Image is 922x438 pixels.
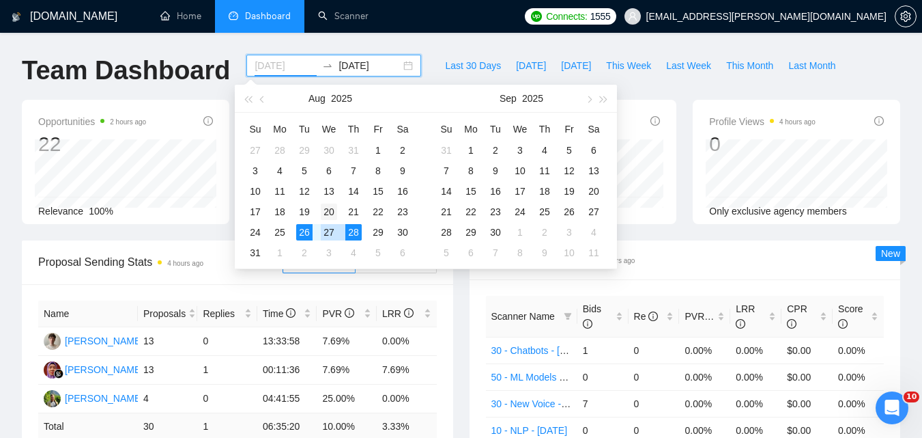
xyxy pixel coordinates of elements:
[377,356,437,385] td: 7.69%
[255,58,317,73] input: Start date
[557,243,581,263] td: 2025-10-10
[491,345,588,356] a: 30 - Chatbots - [DATE]
[437,55,508,77] button: Last 30 Days
[483,202,508,222] td: 2025-09-23
[138,301,198,327] th: Proposals
[317,118,341,140] th: We
[38,206,83,217] span: Relevance
[268,222,292,243] td: 2025-08-25
[341,222,366,243] td: 2025-08-28
[536,245,553,261] div: 9
[463,163,479,179] div: 8
[382,308,414,319] span: LRR
[483,243,508,263] td: 2025-10-07
[459,222,483,243] td: 2025-09-29
[160,10,201,22] a: homeHome
[138,327,198,356] td: 13
[44,364,143,374] a: SM[PERSON_NAME]
[788,58,835,73] span: Last Month
[286,308,296,318] span: info-circle
[44,333,61,350] img: OH
[257,327,317,356] td: 13:33:58
[577,364,629,390] td: 0
[634,311,659,322] span: Re
[44,390,61,407] img: MK
[247,142,263,159] div: 27
[263,308,296,319] span: Time
[487,142,504,159] div: 2
[483,222,508,243] td: 2025-09-30
[895,11,916,22] span: setting
[779,118,816,126] time: 4 hours ago
[531,11,542,22] img: upwork-logo.png
[487,224,504,241] div: 30
[532,222,557,243] td: 2025-10-02
[322,60,333,71] span: swap-right
[292,181,317,202] td: 2025-08-12
[486,251,884,269] span: Scanner Breakdown
[463,204,479,220] div: 22
[487,204,504,220] div: 23
[781,364,833,390] td: $0.00
[512,245,528,261] div: 8
[394,163,411,179] div: 9
[532,118,557,140] th: Th
[606,58,651,73] span: This Week
[296,245,313,261] div: 2
[370,204,386,220] div: 22
[512,163,528,179] div: 10
[508,243,532,263] td: 2025-10-08
[459,161,483,181] td: 2025-09-08
[245,10,291,22] span: Dashboard
[345,142,362,159] div: 31
[487,245,504,261] div: 7
[546,9,587,24] span: Connects:
[438,183,455,200] div: 14
[321,245,337,261] div: 3
[536,163,553,179] div: 11
[65,362,143,377] div: [PERSON_NAME]
[586,204,602,220] div: 27
[296,142,313,159] div: 29
[272,183,288,200] div: 11
[833,364,884,390] td: 0.00%
[586,142,602,159] div: 6
[268,202,292,222] td: 2025-08-18
[243,161,268,181] td: 2025-08-03
[292,140,317,161] td: 2025-07-29
[581,161,606,181] td: 2025-09-13
[197,356,257,385] td: 1
[308,85,326,112] button: Aug
[628,12,637,21] span: user
[272,245,288,261] div: 1
[12,6,21,28] img: logo
[370,245,386,261] div: 5
[508,222,532,243] td: 2025-10-01
[895,5,917,27] button: setting
[532,140,557,161] td: 2025-09-04
[247,245,263,261] div: 31
[390,118,415,140] th: Sa
[243,243,268,263] td: 2025-08-31
[536,224,553,241] div: 2
[272,163,288,179] div: 4
[491,372,595,383] a: 50 - ML Models - [DATE]
[138,385,198,413] td: 4
[557,118,581,140] th: Fr
[629,364,680,390] td: 0
[321,163,337,179] div: 6
[557,202,581,222] td: 2025-09-26
[459,243,483,263] td: 2025-10-06
[583,303,601,329] span: Bids
[561,142,577,159] div: 5
[138,356,198,385] td: 13
[366,161,390,181] td: 2025-08-08
[590,9,611,24] span: 1555
[321,183,337,200] div: 13
[321,142,337,159] div: 30
[366,118,390,140] th: Fr
[557,222,581,243] td: 2025-10-03
[366,202,390,222] td: 2025-08-22
[272,142,288,159] div: 28
[463,183,479,200] div: 15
